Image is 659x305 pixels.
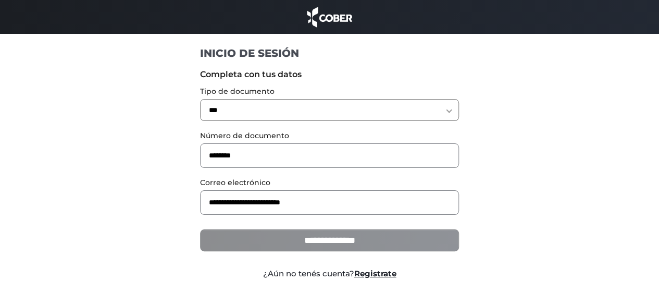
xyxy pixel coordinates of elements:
h1: INICIO DE SESIÓN [200,46,459,60]
a: Registrate [354,269,396,278]
label: Completa con tus datos [200,68,459,81]
label: Tipo de documento [200,86,459,97]
label: Correo electrónico [200,177,459,188]
img: cober_marca.png [304,5,355,29]
div: ¿Aún no tenés cuenta? [192,268,467,280]
label: Número de documento [200,130,459,141]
